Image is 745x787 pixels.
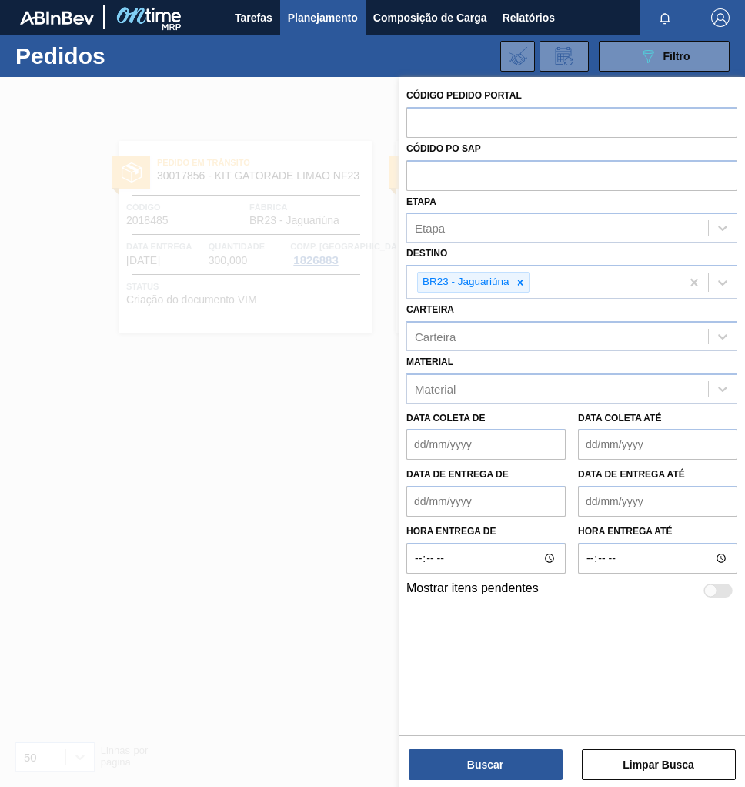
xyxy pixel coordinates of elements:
[578,429,737,460] input: dd/mm/yyyy
[406,486,566,517] input: dd/mm/yyyy
[406,196,436,207] label: Etapa
[406,304,454,315] label: Carteira
[288,8,358,27] span: Planejamento
[406,143,481,154] label: Códido PO SAP
[578,486,737,517] input: dd/mm/yyyy
[500,41,535,72] div: Importar Negociações dos Pedidos
[406,248,447,259] label: Destino
[235,8,272,27] span: Tarefas
[406,581,539,600] label: Mostrar itens pendentes
[711,8,730,27] img: Logout
[415,330,456,343] div: Carteira
[418,273,512,292] div: BR23 - Jaguariúna
[373,8,487,27] span: Composição de Carga
[406,429,566,460] input: dd/mm/yyyy
[406,413,485,424] label: Data coleta de
[663,50,690,62] span: Filtro
[406,469,509,480] label: Data de Entrega de
[599,41,730,72] button: Filtro
[503,8,555,27] span: Relatórios
[640,7,690,28] button: Notificações
[415,382,456,395] div: Material
[578,469,685,480] label: Data de Entrega até
[15,47,214,65] h1: Pedidos
[406,357,453,367] label: Material
[406,521,566,543] label: Hora entrega de
[578,413,661,424] label: Data coleta até
[20,11,94,25] img: TNhmsLtSVTkK8tSr43FrP2fwEKptu5GPRR3wAAAABJRU5ErkJggg==
[415,222,445,235] div: Etapa
[406,90,522,101] label: Código Pedido Portal
[540,41,589,72] div: Solicitação de Revisão de Pedidos
[578,521,737,543] label: Hora entrega até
